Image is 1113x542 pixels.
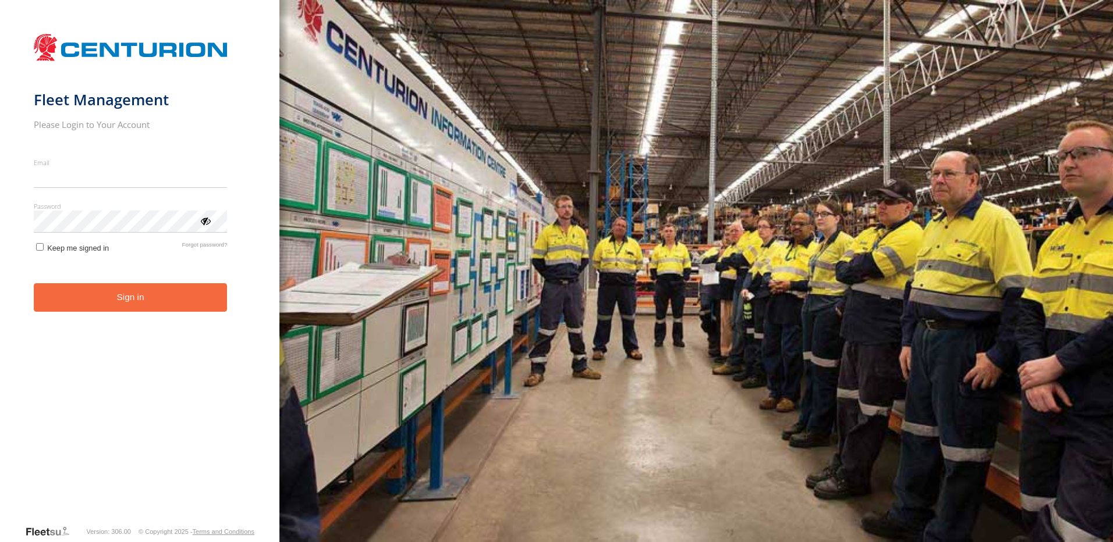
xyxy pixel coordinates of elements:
[34,158,228,167] label: Email
[25,526,79,537] a: Visit our Website
[34,33,228,62] img: Centurion Transport
[34,119,228,130] h2: Please Login to Your Account
[34,202,228,211] label: Password
[193,528,254,535] a: Terms and Conditions
[199,215,211,226] div: ViewPassword
[87,528,131,535] div: Version: 306.00
[36,243,44,251] input: Keep me signed in
[34,28,246,525] form: main
[139,528,254,535] div: © Copyright 2025 -
[182,241,228,252] a: Forgot password?
[34,90,228,109] h1: Fleet Management
[34,283,228,312] button: Sign in
[47,244,109,252] span: Keep me signed in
